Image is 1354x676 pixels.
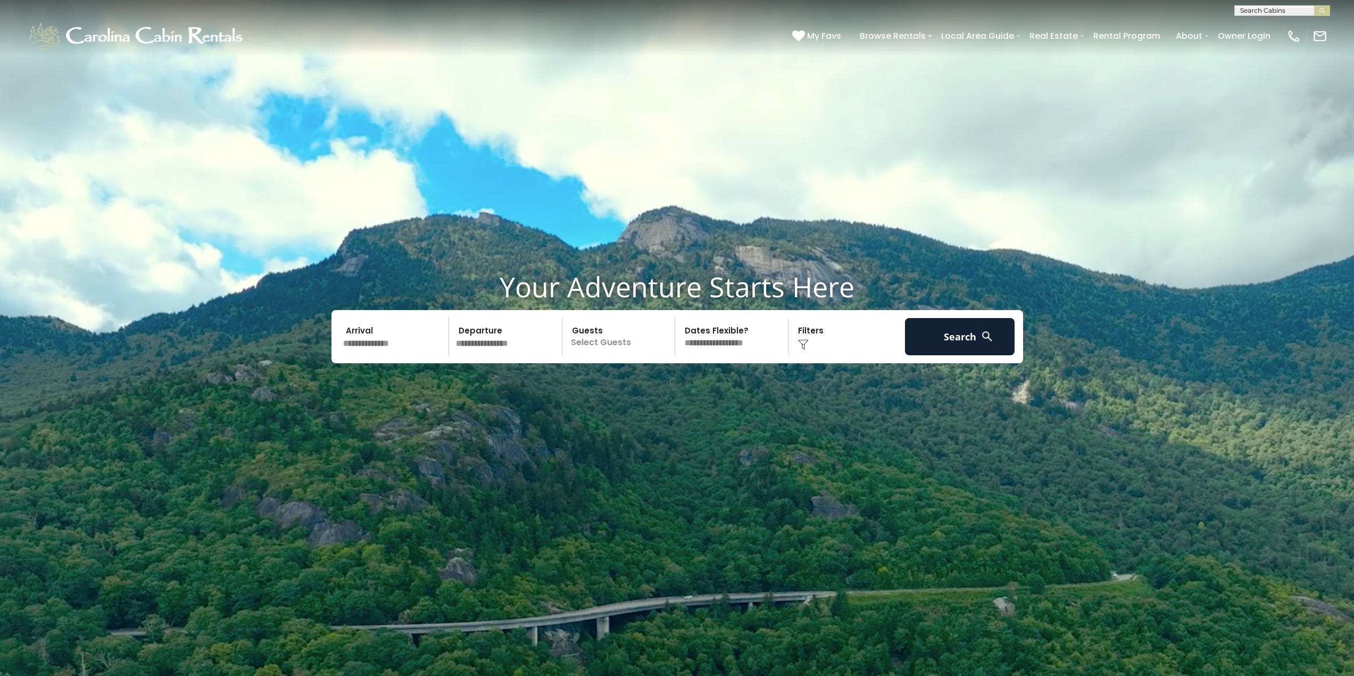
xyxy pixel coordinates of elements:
[8,270,1346,303] h1: Your Adventure Starts Here
[854,27,931,45] a: Browse Rentals
[807,29,841,43] span: My Favs
[1212,27,1276,45] a: Owner Login
[1286,29,1301,44] img: phone-regular-white.png
[566,318,675,355] p: Select Guests
[981,330,994,343] img: search-regular-white.png
[1313,29,1327,44] img: mail-regular-white.png
[936,27,1019,45] a: Local Area Guide
[1088,27,1166,45] a: Rental Program
[27,20,247,52] img: White-1-1-2.png
[792,29,844,43] a: My Favs
[905,318,1015,355] button: Search
[1024,27,1083,45] a: Real Estate
[798,339,809,350] img: filter--v1.png
[1170,27,1208,45] a: About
